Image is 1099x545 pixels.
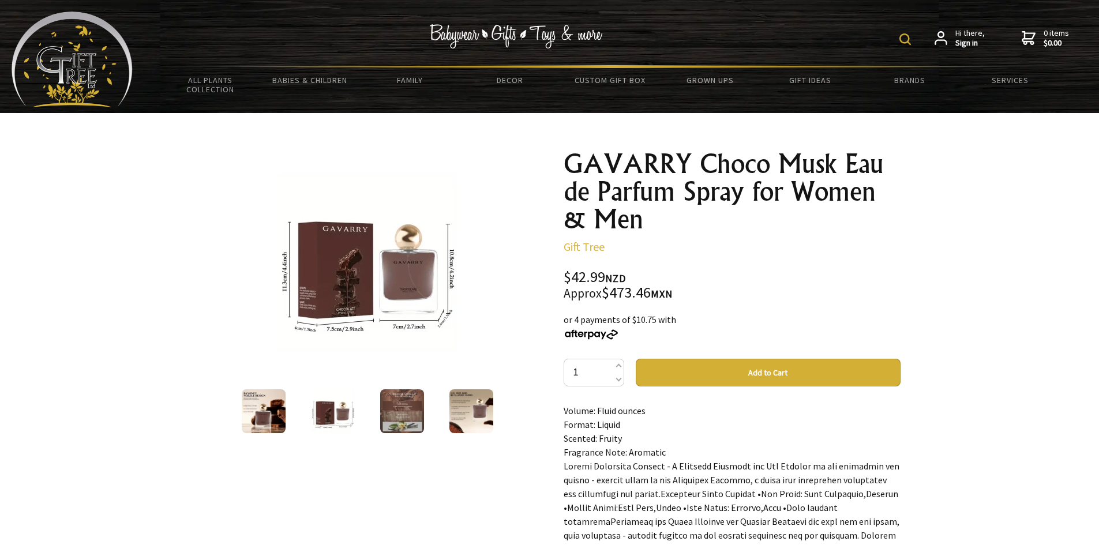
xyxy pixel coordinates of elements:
a: Grown Ups [660,68,760,92]
a: Family [360,68,460,92]
img: GAVARRY Choco Musk Eau de Parfum Spray for Women & Men [277,172,457,352]
a: Hi there,Sign in [935,28,985,48]
small: Approx [564,285,602,301]
a: Services [960,68,1060,92]
span: MXN [651,287,673,300]
a: Babies & Children [260,68,360,92]
img: GAVARRY Choco Musk Eau de Parfum Spray for Women & Men [449,389,493,433]
img: product search [899,33,911,45]
span: Hi there, [955,28,985,48]
img: Babyware - Gifts - Toys and more... [12,12,133,107]
a: Brands [860,68,960,92]
span: 0 items [1044,28,1069,48]
button: Add to Cart [636,359,901,386]
a: All Plants Collection [160,68,260,102]
span: NZD [605,272,626,285]
img: Afterpay [564,329,619,340]
img: Babywear - Gifts - Toys & more [430,24,603,48]
strong: Sign in [955,38,985,48]
div: $42.99 $473.46 [564,270,901,301]
a: Gift Tree [564,239,605,254]
img: GAVARRY Choco Musk Eau de Parfum Spray for Women & Men [380,389,424,433]
a: Decor [460,68,560,92]
a: 0 items$0.00 [1022,28,1069,48]
a: Gift Ideas [760,68,860,92]
h1: GAVARRY Choco Musk Eau de Parfum Spray for Women & Men [564,150,901,233]
strong: $0.00 [1044,38,1069,48]
a: Custom Gift Box [560,68,660,92]
div: or 4 payments of $10.75 with [564,313,901,340]
img: GAVARRY Choco Musk Eau de Parfum Spray for Women & Men [311,389,355,433]
img: GAVARRY Choco Musk Eau de Parfum Spray for Women & Men [242,389,286,433]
